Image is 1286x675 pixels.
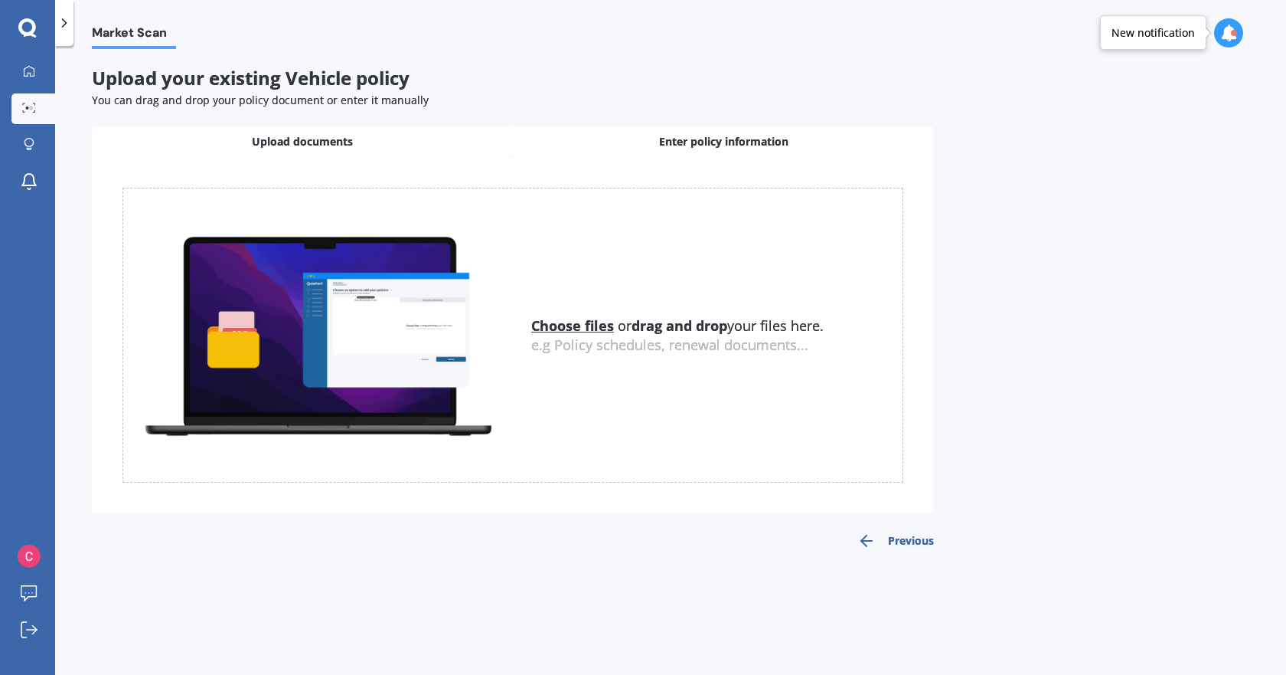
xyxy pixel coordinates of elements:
span: Upload your existing Vehicle policy [92,65,410,90]
span: You can drag and drop your policy document or enter it manually [92,93,429,107]
span: Market Scan [92,25,176,46]
img: upload.de96410c8ce839c3fdd5.gif [123,228,513,443]
span: Enter policy information [659,134,788,149]
img: ACg8ocJtdmXPxidhEWANbIEStGT_BtY4AzYtZYnZRoNfHcaApLn5mbTD=s96-c [18,545,41,568]
div: e.g Policy schedules, renewal documents... [531,337,902,354]
span: or your files here. [531,316,824,335]
div: New notification [1111,25,1195,41]
span: Upload documents [252,134,353,149]
button: Previous [857,532,934,550]
u: Choose files [531,316,614,335]
b: drag and drop [632,316,727,335]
